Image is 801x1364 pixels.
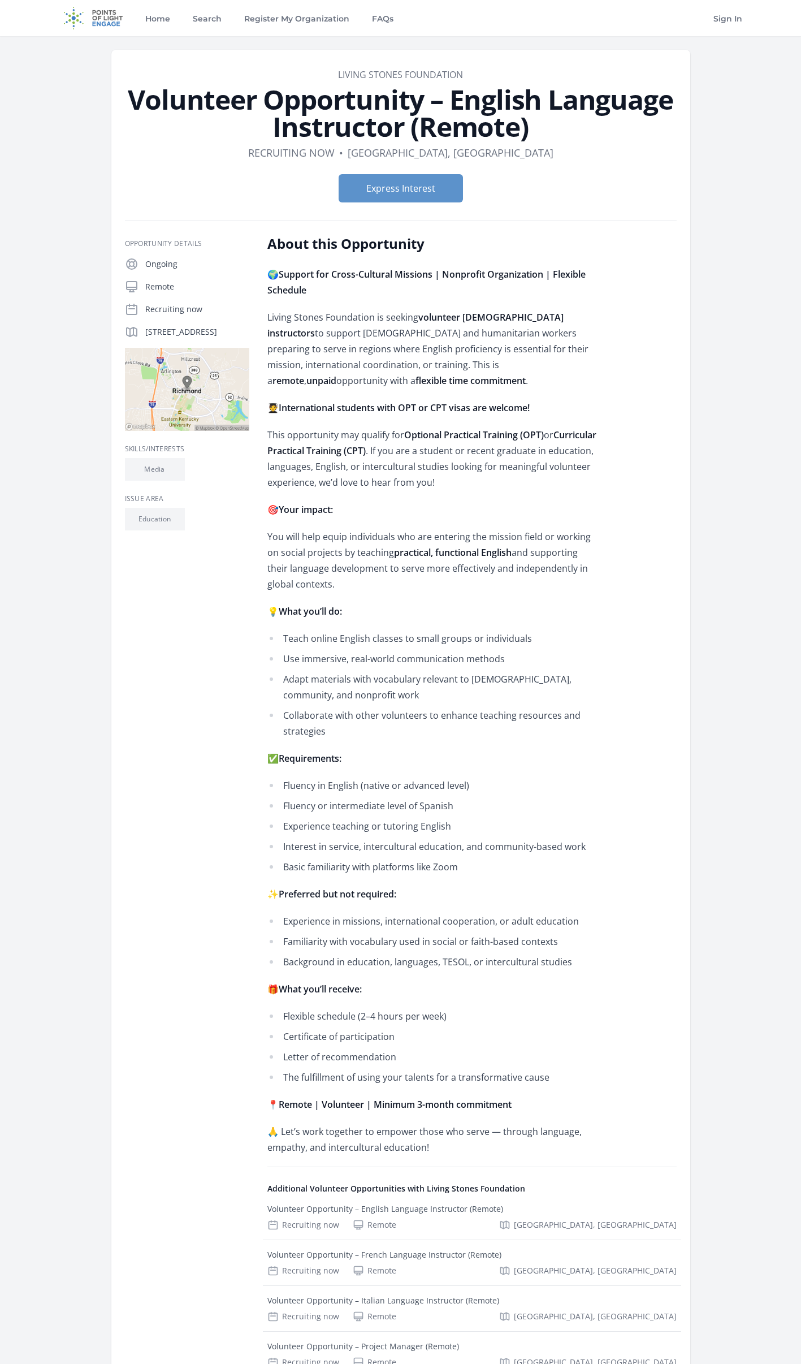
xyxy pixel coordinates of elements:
[279,983,362,995] strong: What you’ll receive:
[145,281,249,292] p: Remote
[267,671,598,703] li: Adapt materials with vocabulary relevant to [DEMOGRAPHIC_DATA], community, and nonprofit work
[279,605,342,618] strong: What you’ll do:
[267,1219,339,1231] div: Recruiting now
[353,1265,396,1276] div: Remote
[267,1183,677,1194] h4: Additional Volunteer Opportunities with Living Stones Foundation
[267,1203,503,1215] div: Volunteer Opportunity – English Language Instructor (Remote)
[267,818,598,834] li: Experience teaching or tutoring English
[267,1097,598,1112] p: 📍
[306,374,336,387] strong: unpaid
[267,400,598,416] p: 🧑‍🎓
[267,268,586,296] strong: Support for Cross-Cultural Missions | Nonprofit Organization | Flexible Schedule
[267,886,598,902] p: ✨
[339,174,463,202] button: Express Interest
[279,1098,512,1111] strong: Remote | Volunteer | Minimum 3-month commitment
[267,1049,598,1065] li: Letter of recommendation
[267,1249,501,1261] div: Volunteer Opportunity – French Language Instructor (Remote)
[263,1286,681,1331] a: Volunteer Opportunity – Italian Language Instructor (Remote) Recruiting now Remote [GEOGRAPHIC_DA...
[263,1240,681,1285] a: Volunteer Opportunity – French Language Instructor (Remote) Recruiting now Remote [GEOGRAPHIC_DAT...
[125,508,185,530] li: Education
[267,934,598,949] li: Familiarity with vocabulary used in social or faith-based contexts
[272,374,304,387] strong: remote
[267,529,598,592] p: You will help equip individuals who are entering the mission field or working on social projects ...
[267,750,598,766] p: ✅
[267,1295,499,1306] div: Volunteer Opportunity – Italian Language Instructor (Remote)
[267,651,598,667] li: Use immersive, real-world communication methods
[514,1265,677,1276] span: [GEOGRAPHIC_DATA], [GEOGRAPHIC_DATA]
[267,954,598,970] li: Background in education, languages, TESOL, or intercultural studies
[267,1069,598,1085] li: The fulfillment of using your talents for a transformative cause
[248,145,335,161] dd: Recruiting now
[125,458,185,481] li: Media
[514,1219,677,1231] span: [GEOGRAPHIC_DATA], [GEOGRAPHIC_DATA]
[267,1029,598,1044] li: Certificate of participation
[267,839,598,854] li: Interest in service, intercultural education, and community-based work
[267,1341,459,1352] div: Volunteer Opportunity – Project Manager (Remote)
[353,1311,396,1322] div: Remote
[263,1194,681,1240] a: Volunteer Opportunity – English Language Instructor (Remote) Recruiting now Remote [GEOGRAPHIC_DA...
[267,859,598,875] li: Basic familiarity with platforms like Zoom
[125,444,249,454] h3: Skills/Interests
[267,309,598,389] p: Living Stones Foundation is seeking to support [DEMOGRAPHIC_DATA] and humanitarian workers prepar...
[415,374,526,387] strong: flexible time commitment
[279,752,341,765] strong: Requirements:
[339,145,343,161] div: •
[267,981,598,997] p: 🎁
[267,1124,598,1155] p: 🙏 Let’s work together to empower those who serve — through language, empathy, and intercultural e...
[267,631,598,646] li: Teach online English classes to small groups or individuals
[125,86,677,140] h1: Volunteer Opportunity – English Language Instructor (Remote)
[348,145,553,161] dd: [GEOGRAPHIC_DATA], [GEOGRAPHIC_DATA]
[145,304,249,315] p: Recruiting now
[267,798,598,814] li: Fluency or intermediate level of Spanish
[267,266,598,298] p: 🌍
[267,1311,339,1322] div: Recruiting now
[279,503,333,516] strong: Your impact:
[267,707,598,739] li: Collaborate with other volunteers to enhance teaching resources and strategies
[279,402,530,414] strong: International students with OPT or CPT visas are welcome!
[267,427,598,490] p: This opportunity may qualify for or . If you are a student or recent graduate in education, langu...
[125,494,249,503] h3: Issue area
[267,778,598,793] li: Fluency in English (native or advanced level)
[267,502,598,517] p: 🎯
[267,1265,339,1276] div: Recruiting now
[404,429,544,441] strong: Optional Practical Training (OPT)
[267,603,598,619] p: 💡
[145,326,249,338] p: [STREET_ADDRESS]
[279,888,396,900] strong: Preferred but not required:
[394,546,512,559] strong: practical, functional English
[267,235,598,253] h2: About this Opportunity
[125,348,249,431] img: Map
[267,1008,598,1024] li: Flexible schedule (2–4 hours per week)
[145,258,249,270] p: Ongoing
[267,913,598,929] li: Experience in missions, international cooperation, or adult education
[125,239,249,248] h3: Opportunity Details
[514,1311,677,1322] span: [GEOGRAPHIC_DATA], [GEOGRAPHIC_DATA]
[338,68,463,81] a: Living Stones Foundation
[353,1219,396,1231] div: Remote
